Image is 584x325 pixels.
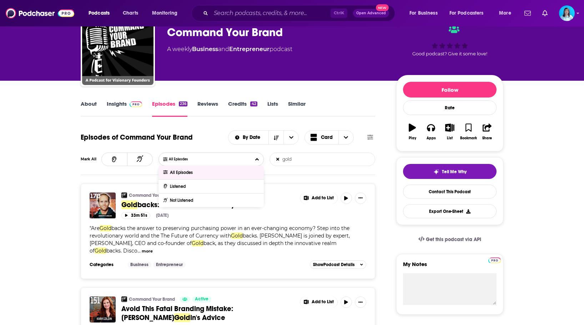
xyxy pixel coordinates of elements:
button: tell me why sparkleTell Me Why [403,164,497,179]
button: Choose List Listened [158,152,263,166]
span: More [499,8,511,18]
a: Command Your Brand [129,296,175,302]
span: Open Advanced [356,11,386,15]
img: Avoid This Fatal Branding Mistake: Kara Goldin's Advice [90,296,116,322]
div: Not Listened [163,198,195,203]
button: Open AdvancedNew [353,9,389,17]
span: in's Advice [190,313,225,322]
img: tell me why sparkle [433,169,439,175]
button: 33m 51s [121,212,150,219]
a: Entrepreneur [153,262,186,267]
h1: Episodes of Command Your Brand [81,133,193,142]
a: Get this podcast via API [413,231,487,248]
div: 42 [250,101,257,106]
span: New [376,4,389,11]
a: Active [192,296,211,302]
div: Search podcasts, credits, & more... [198,5,402,21]
img: Command Your Brand [82,14,153,85]
span: and [218,46,229,52]
span: backs the answer to preserving purchasing power in an ever-changing economy? Step into the revolu... [90,225,349,239]
a: Pro website [488,256,501,263]
h3: Categories [90,262,122,267]
button: Sort Direction [268,131,283,144]
a: Avoid This Fatal Branding Mistake: [PERSON_NAME]Goldin's Advice [121,304,295,322]
span: For Business [409,8,438,18]
div: Good podcast? Give it some love! [396,19,503,63]
a: Show notifications dropdown [539,7,550,19]
a: About [81,100,97,117]
a: Contact This Podcast [403,185,497,199]
a: Episodes236 [152,100,187,117]
div: Play [409,136,416,140]
div: Rate [403,100,497,115]
button: open menu [404,7,447,19]
span: ... [137,247,141,254]
img: Podchaser Pro [130,101,142,107]
span: backs: The Future of Currency? [137,200,238,209]
button: open menu [84,7,119,19]
span: Tell Me Why [442,169,467,175]
button: Play [403,119,422,145]
a: Business [127,262,151,267]
span: Gold [174,313,190,322]
button: open menu [283,131,298,144]
button: Show More Button [355,296,366,308]
span: Gold [121,200,137,209]
button: open menu [228,135,269,140]
span: Charts [123,8,138,18]
a: Goldbacks: The Future of Currency? [121,200,295,209]
button: Show More Button [355,192,366,204]
label: My Notes [403,261,497,273]
ul: Choose List Listened [158,166,263,207]
div: All Episodes [163,170,195,175]
button: Follow [403,82,497,97]
button: open menu [494,7,520,19]
button: open menu [147,7,187,19]
img: User Profile [559,5,575,21]
a: Charts [118,7,142,19]
span: Get this podcast via API [426,236,481,242]
button: List [440,119,459,145]
a: Similar [288,100,306,117]
button: Show More Button [300,296,337,308]
span: All Episodes [169,157,202,161]
a: Reviews [197,100,218,117]
img: Goldbacks: The Future of Currency? [90,192,116,219]
div: 236 [179,101,187,106]
button: Choose View [304,130,354,145]
span: Podcasts [89,8,110,18]
span: Ctrl K [331,9,347,18]
button: Share [478,119,497,145]
a: Credits42 [228,100,257,117]
button: open menu [445,7,494,19]
span: Gold [95,247,106,254]
span: Gold [192,240,203,246]
a: Lists [267,100,278,117]
div: Apps [427,136,436,140]
button: Apps [422,119,440,145]
img: Podchaser - Follow, Share and Rate Podcasts [6,6,74,20]
span: Gold [100,225,111,231]
button: ShowPodcast Details [310,260,366,269]
h2: Choose List sort [228,130,299,145]
button: Show profile menu [559,5,575,21]
span: Active [195,296,208,303]
span: By Date [243,135,263,140]
button: Show More Button [300,192,337,204]
div: Bookmark [460,136,477,140]
span: Logged in as ClarisseG [559,5,575,21]
div: Listened [163,184,187,189]
img: Command Your Brand [121,296,127,302]
a: Command Your Brand [129,192,175,198]
div: List [447,136,453,140]
button: Export One-Sheet [403,204,497,218]
span: Avoid This Fatal Branding Mistake: [PERSON_NAME] [121,304,233,322]
button: Bookmark [459,119,478,145]
span: Monitoring [152,8,177,18]
span: Are [91,225,100,231]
